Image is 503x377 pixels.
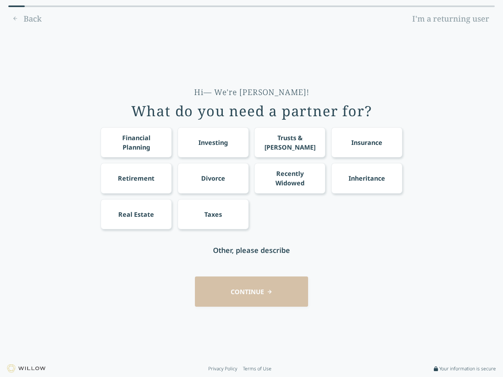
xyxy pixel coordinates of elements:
div: Divorce [201,174,225,183]
a: Terms of Use [243,366,272,372]
div: Recently Widowed [262,169,318,188]
div: Trusts & [PERSON_NAME] [262,133,318,152]
a: I'm a returning user [407,13,495,25]
a: Privacy Policy [208,366,237,372]
div: Other, please describe [213,245,290,256]
div: Inheritance [349,174,385,183]
div: Retirement [118,174,154,183]
div: Taxes [204,210,222,219]
img: Willow logo [7,364,46,373]
div: What do you need a partner for? [131,103,372,119]
span: Your information is secure [439,366,496,372]
div: 0% complete [8,5,25,7]
div: Real Estate [118,210,154,219]
div: Financial Planning [108,133,165,152]
div: Hi— We're [PERSON_NAME]! [194,87,309,98]
div: Insurance [351,138,382,147]
div: Investing [198,138,228,147]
